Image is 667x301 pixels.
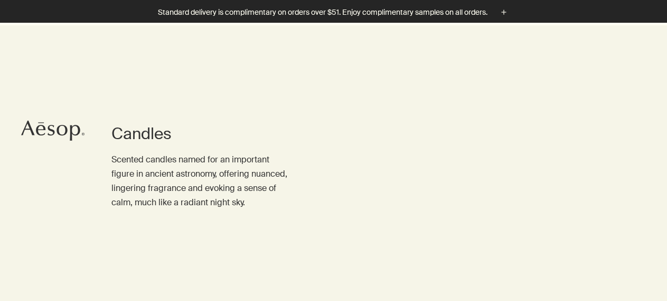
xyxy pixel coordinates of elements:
a: Aesop [18,117,87,147]
h1: Candles [111,123,292,144]
button: Standard delivery is complimentary on orders over $51. Enjoy complimentary samples on all orders. [158,6,510,19]
p: Standard delivery is complimentary on orders over $51. Enjoy complimentary samples on all orders. [158,7,487,18]
svg: Aesop [21,120,84,141]
p: Scented candles named for an important figure in ancient astronomy, offering nuanced, lingering f... [111,152,292,210]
